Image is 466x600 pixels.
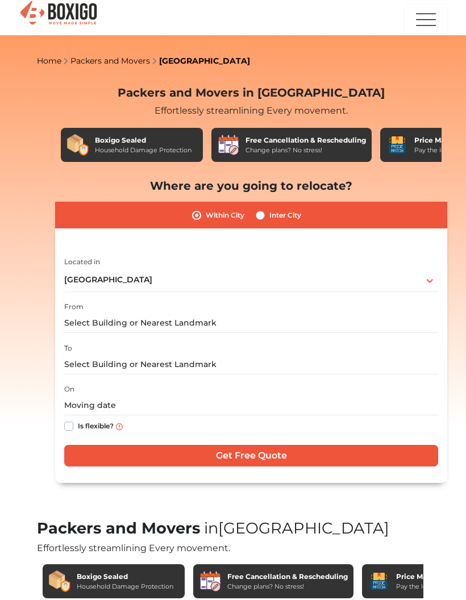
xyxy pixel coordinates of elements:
[204,519,218,537] span: in
[55,179,447,193] h2: Where are you going to relocate?
[159,56,250,66] a: [GEOGRAPHIC_DATA]
[70,56,150,66] a: Packers and Movers
[64,313,438,333] input: Select Building or Nearest Landmark
[246,145,366,155] div: Change plans? No stress!
[64,384,74,394] label: On
[386,134,409,156] img: Price Match Guarantee
[206,209,244,222] label: Within City
[37,543,230,553] span: Effortlessly streamlining Every movement.
[64,355,438,374] input: Select Building or Nearest Landmark
[55,86,447,99] h2: Packers and Movers in [GEOGRAPHIC_DATA]
[64,343,72,353] label: To
[78,419,114,431] label: Is flexible?
[95,145,192,155] div: Household Damage Protection
[48,570,71,593] img: Boxigo Sealed
[64,445,438,466] input: Get Free Quote
[95,135,192,145] div: Boxigo Sealed
[227,582,348,591] div: Change plans? No stress!
[269,209,301,222] label: Inter City
[199,570,222,593] img: Free Cancellation & Rescheduling
[64,257,100,267] label: Located in
[227,572,348,582] div: Free Cancellation & Rescheduling
[116,423,123,430] img: info
[414,5,437,35] img: menu
[37,519,429,538] h1: Packers and Movers
[246,135,366,145] div: Free Cancellation & Rescheduling
[77,582,173,591] div: Household Damage Protection
[217,134,240,156] img: Free Cancellation & Rescheduling
[66,134,89,156] img: Boxigo Sealed
[64,274,152,285] span: [GEOGRAPHIC_DATA]
[64,395,438,415] input: Moving date
[37,56,61,66] a: Home
[200,519,389,537] span: [GEOGRAPHIC_DATA]
[55,104,447,118] div: Effortlessly streamlining Every movement.
[77,572,173,582] div: Boxigo Sealed
[368,570,390,593] img: Price Match Guarantee
[64,302,84,312] label: From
